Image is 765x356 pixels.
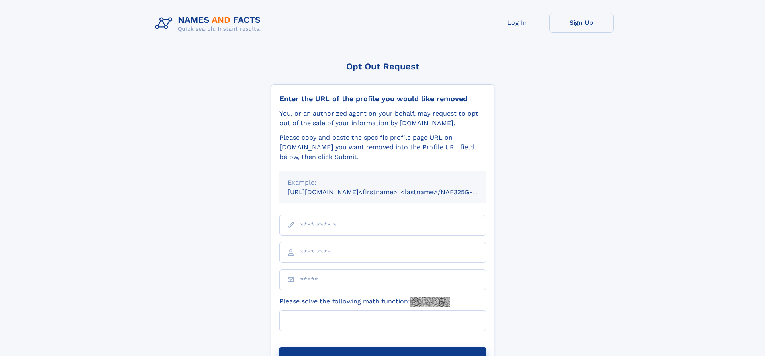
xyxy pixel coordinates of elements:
[271,61,494,71] div: Opt Out Request
[279,297,450,307] label: Please solve the following math function:
[485,13,549,33] a: Log In
[152,13,267,35] img: Logo Names and Facts
[288,178,478,187] div: Example:
[279,133,486,162] div: Please copy and paste the specific profile page URL on [DOMAIN_NAME] you want removed into the Pr...
[288,188,501,196] small: [URL][DOMAIN_NAME]<firstname>_<lastname>/NAF325G-xxxxxxxx
[279,109,486,128] div: You, or an authorized agent on your behalf, may request to opt-out of the sale of your informatio...
[279,94,486,103] div: Enter the URL of the profile you would like removed
[549,13,614,33] a: Sign Up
